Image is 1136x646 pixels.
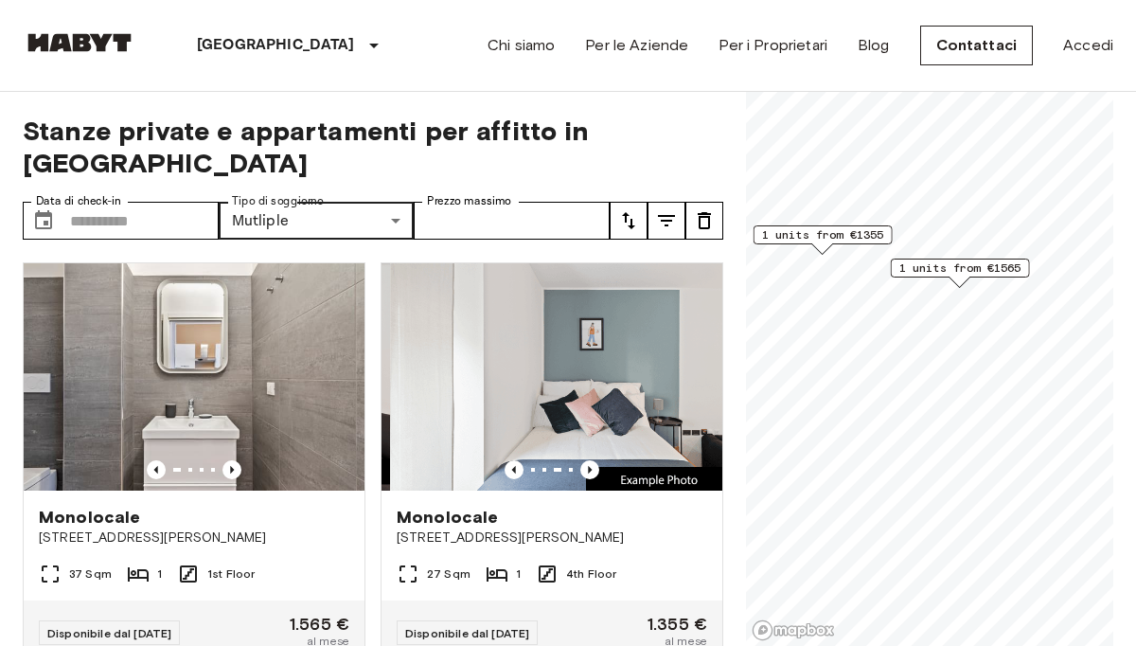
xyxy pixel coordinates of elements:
a: Per le Aziende [585,34,688,57]
span: 1.565 € [290,616,349,633]
div: Mutliple [219,202,415,240]
p: [GEOGRAPHIC_DATA] [197,34,355,57]
span: 1 units from €1565 [899,260,1021,277]
span: 1st Floor [207,565,255,583]
span: Disponibile dal [DATE] [47,626,171,640]
span: Monolocale [39,506,141,529]
span: 4th Floor [566,565,616,583]
span: [STREET_ADDRESS][PERSON_NAME] [39,529,349,547]
div: Map marker [891,259,1030,288]
a: Chi siamo [488,34,555,57]
span: 1.355 € [648,616,707,633]
button: Previous image [580,460,599,479]
span: 1 units from €1355 [762,226,884,243]
button: Previous image [222,460,241,479]
a: Mapbox logo [752,619,835,641]
span: Disponibile dal [DATE] [405,626,529,640]
a: Per i Proprietari [719,34,827,57]
a: Blog [858,34,890,57]
span: 37 Sqm [69,565,112,583]
span: Monolocale [397,506,499,529]
img: Marketing picture of unit IT-14-040-003-01H [24,263,364,491]
button: Choose date [25,202,62,240]
button: Previous image [505,460,524,479]
span: [STREET_ADDRESS][PERSON_NAME] [397,529,707,547]
span: 1 [157,565,162,583]
button: tune [685,202,723,240]
div: Map marker [754,225,893,255]
a: Accedi [1063,34,1113,57]
span: 27 Sqm [427,565,470,583]
label: Tipo di soggiorno [232,193,324,209]
a: Contattaci [920,26,1034,65]
button: tune [610,202,648,240]
label: Prezzo massimo [427,193,511,209]
span: Stanze private e appartamenti per affitto in [GEOGRAPHIC_DATA] [23,115,723,179]
span: 1 [516,565,521,583]
label: Data di check-in [36,193,121,209]
img: Habyt [23,33,136,52]
button: Previous image [147,460,166,479]
button: tune [648,202,685,240]
img: Marketing picture of unit IT-14-001-007-01H [390,263,731,491]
